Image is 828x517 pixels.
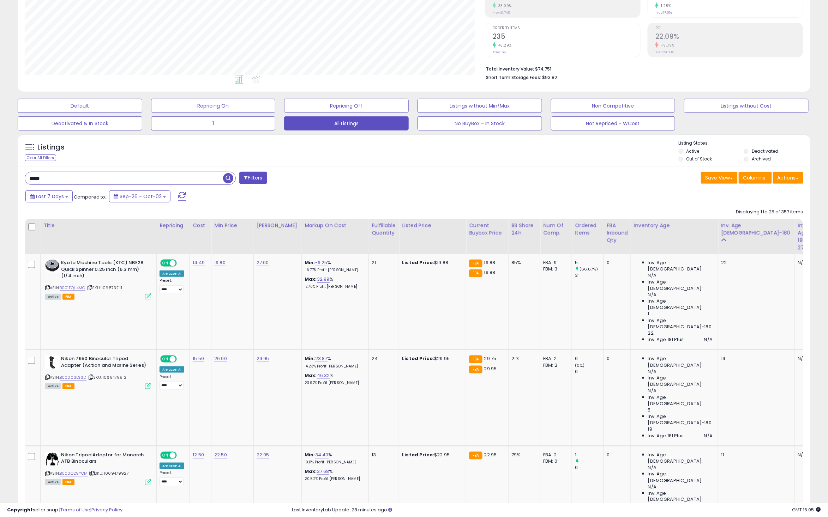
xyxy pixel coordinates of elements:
a: 27.00 [257,259,269,266]
span: Columns [743,174,766,181]
div: 11 [721,452,789,458]
div: 19 [721,355,789,362]
a: 32.99 [317,276,330,283]
span: 29.75 [484,355,497,362]
a: 14.49 [193,259,205,266]
b: Total Inventory Value: [486,66,534,72]
button: 1 [151,116,276,130]
div: % [305,355,363,369]
div: FBM: 3 [543,266,566,272]
button: Deactivated & In Stock [18,116,142,130]
span: $93.82 [542,74,557,81]
span: Last 7 Days [36,193,64,200]
div: $19.88 [402,260,461,266]
div: 85% [511,260,535,266]
b: Min: [305,259,315,266]
div: Preset: [160,470,184,486]
span: All listings currently available for purchase on Amazon [45,383,61,389]
b: Nikon Tripod Adaptor for Monarch ATB Binoculars [61,452,147,467]
div: [PERSON_NAME] [257,222,299,229]
p: 14.23% Profit [PERSON_NAME] [305,364,363,369]
div: FBA: 2 [543,355,566,362]
span: 2025-10-10 16:05 GMT [792,506,821,513]
b: Listed Price: [402,355,434,362]
div: N/A [798,452,814,458]
div: 1 [575,452,604,458]
button: Filters [239,172,267,184]
b: Nikon 7650 Binocular Tripod Adapter (Action and Marine Series) [61,355,147,370]
div: BB Share 24h. [511,222,537,237]
div: FBA: 9 [543,260,566,266]
small: -9.39% [659,43,674,48]
span: | SKU: 1068732111 [86,285,122,291]
span: Inv. Age [DEMOGRAPHIC_DATA]: [648,452,713,464]
small: (0%) [575,363,585,368]
span: | SKU: 1069479927 [89,470,129,476]
small: Prev: 164 [493,50,506,54]
p: Listing States: [679,140,811,147]
div: Title [43,222,154,229]
b: Kyoto Machine Tools (KTC) NBE28 Quick Spinner 0.25 inch (6.3 mm) (1/4 inch) [61,260,147,281]
div: % [305,468,363,481]
div: Num of Comp. [543,222,569,237]
small: Prev: 24.38% [655,50,674,54]
span: Sep-26 - Oct-02 [120,193,162,200]
span: N/A [648,292,656,298]
div: FBA: 2 [543,452,566,458]
button: Sep-26 - Oct-02 [109,190,170,202]
span: Inv. Age 181 Plus: [648,433,685,439]
div: 3 [575,272,604,279]
p: 17.70% Profit [PERSON_NAME] [305,284,363,289]
p: 23.97% Profit [PERSON_NAME] [305,381,363,385]
h2: 22.09% [655,32,803,42]
span: Inv. Age [DEMOGRAPHIC_DATA]-180: [648,317,713,330]
b: Min: [305,451,315,458]
span: FBA [62,383,74,389]
a: -9.25 [315,259,328,266]
div: Amazon AI [160,463,184,469]
div: 0 [607,260,625,266]
a: B00006LS6D [60,375,86,381]
a: 22.50 [214,451,227,458]
th: The percentage added to the cost of goods (COGS) that forms the calculator for Min & Max prices. [302,219,369,254]
span: N/A [648,369,656,375]
a: B001EQH4MG [60,285,85,291]
a: 22.95 [257,451,269,458]
span: Inv. Age [DEMOGRAPHIC_DATA]: [648,298,713,311]
small: 1.28% [659,3,671,8]
b: Short Term Storage Fees: [486,74,541,80]
span: All listings currently available for purchase on Amazon [45,294,61,300]
span: 19 [648,426,652,432]
span: Inv. Age [DEMOGRAPHIC_DATA]: [648,394,713,407]
a: 12.50 [193,451,204,458]
button: Listings without Cost [684,99,809,113]
div: Min Price [214,222,251,229]
span: Inv. Age [DEMOGRAPHIC_DATA]: [648,490,713,503]
span: OFF [176,452,187,458]
div: % [305,452,363,465]
div: Repricing [160,222,187,229]
a: 26.00 [214,355,227,362]
span: N/A [648,388,656,394]
div: 0 [575,369,604,375]
small: FBA [469,269,482,277]
span: 5 [648,407,651,413]
p: 19.11% Profit [PERSON_NAME] [305,460,363,465]
div: ASIN: [45,355,151,388]
b: Max: [305,372,317,379]
small: 43.29% [496,43,512,48]
span: Inv. Age 181 Plus: [648,336,685,343]
button: No BuyBox - In Stock [418,116,542,130]
span: Compared to: [74,194,106,200]
span: ON [161,452,170,458]
div: Last InventoryLab Update: 28 minutes ago. [292,507,821,513]
div: 22 [721,260,789,266]
div: 24 [372,355,394,362]
div: 0 [575,355,604,362]
span: N/A [704,433,713,439]
div: FBA inbound Qty [607,222,628,244]
div: N/A [798,260,814,266]
a: 46.32 [317,372,330,379]
b: Listed Price: [402,259,434,266]
div: Fulfillable Quantity [372,222,396,237]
